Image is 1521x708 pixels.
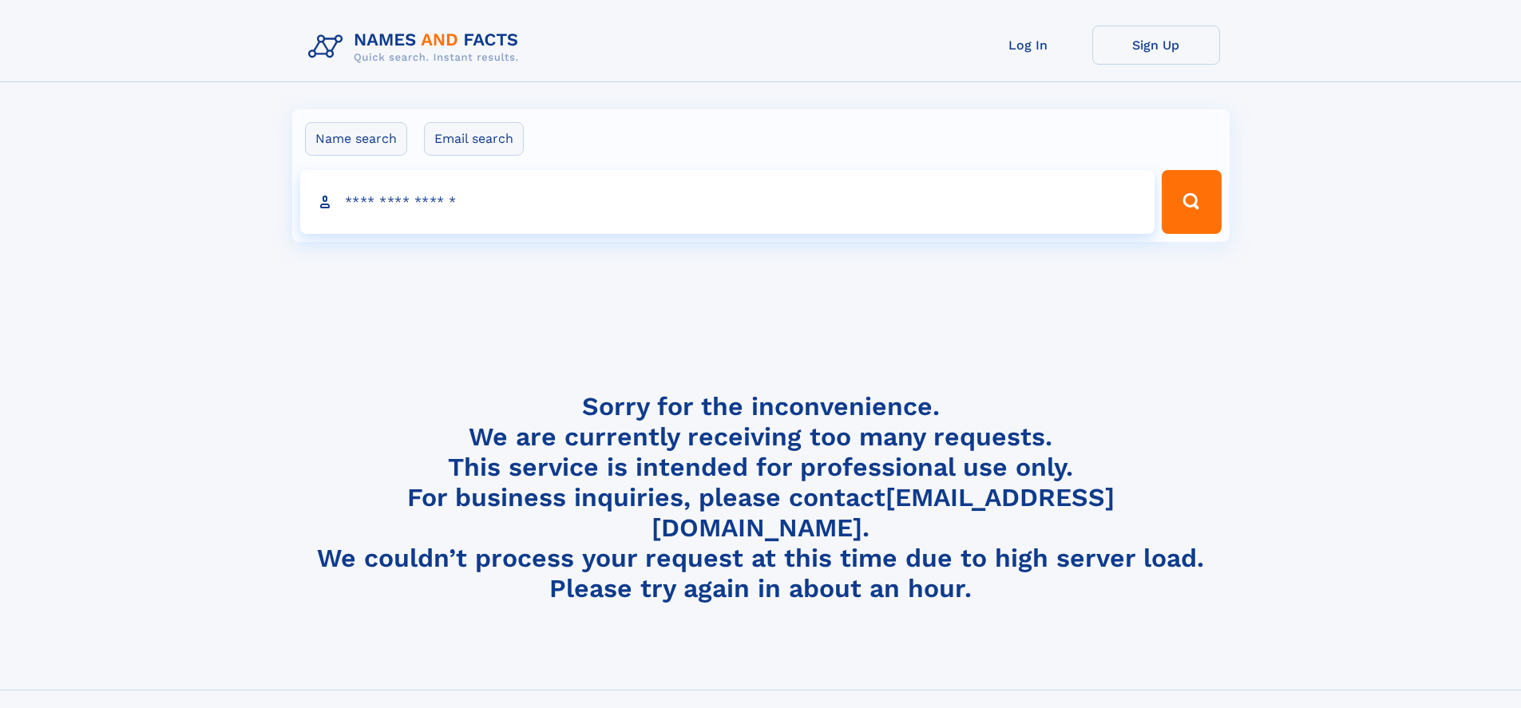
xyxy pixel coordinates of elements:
[1092,26,1220,65] a: Sign Up
[300,170,1155,234] input: search input
[305,122,407,156] label: Name search
[302,391,1220,604] h4: Sorry for the inconvenience. We are currently receiving too many requests. This service is intend...
[302,26,532,69] img: Logo Names and Facts
[424,122,524,156] label: Email search
[1162,170,1221,234] button: Search Button
[652,482,1115,543] a: [EMAIL_ADDRESS][DOMAIN_NAME]
[964,26,1092,65] a: Log In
